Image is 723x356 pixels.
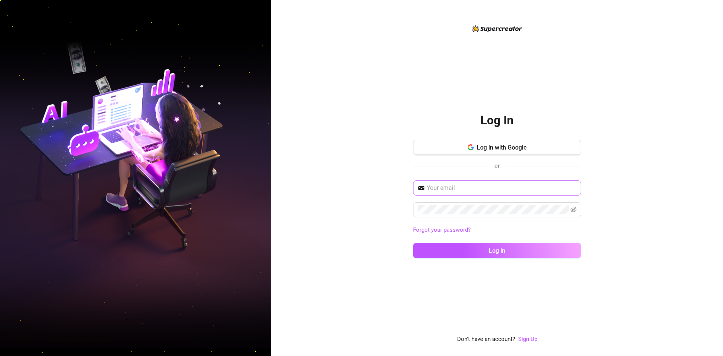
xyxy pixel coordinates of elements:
[518,336,537,342] a: Sign Up
[489,247,505,254] span: Log in
[518,335,537,344] a: Sign Up
[472,25,522,32] img: logo-BBDzfeDw.svg
[494,162,500,169] span: or
[480,113,514,128] h2: Log In
[413,226,581,235] a: Forgot your password?
[413,243,581,258] button: Log in
[457,335,515,344] span: Don't have an account?
[570,207,577,213] span: eye-invisible
[413,140,581,155] button: Log in with Google
[427,183,577,193] input: Your email
[413,226,471,233] a: Forgot your password?
[477,144,527,151] span: Log in with Google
